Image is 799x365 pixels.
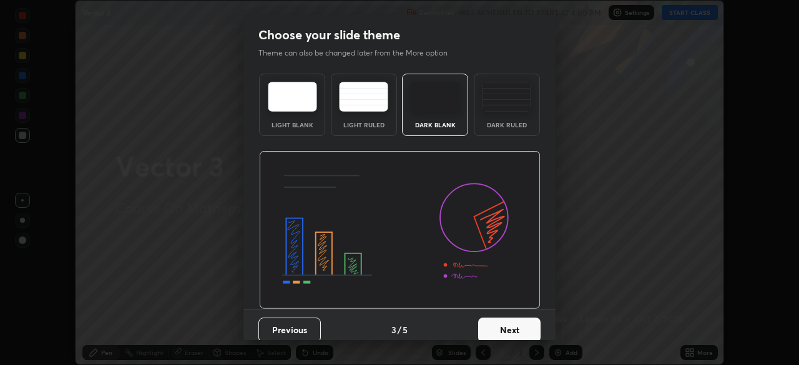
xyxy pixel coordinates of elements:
img: darkTheme.f0cc69e5.svg [411,82,460,112]
img: darkThemeBanner.d06ce4a2.svg [259,151,541,309]
p: Theme can also be changed later from the More option [258,47,461,59]
h2: Choose your slide theme [258,27,400,43]
button: Previous [258,318,321,343]
h4: 5 [403,323,408,336]
img: lightRuledTheme.5fabf969.svg [339,82,388,112]
h4: 3 [391,323,396,336]
img: darkRuledTheme.de295e13.svg [482,82,531,112]
div: Light Blank [267,122,317,128]
div: Light Ruled [339,122,389,128]
h4: / [398,323,401,336]
img: lightTheme.e5ed3b09.svg [268,82,317,112]
div: Dark Ruled [482,122,532,128]
button: Next [478,318,541,343]
div: Dark Blank [410,122,460,128]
